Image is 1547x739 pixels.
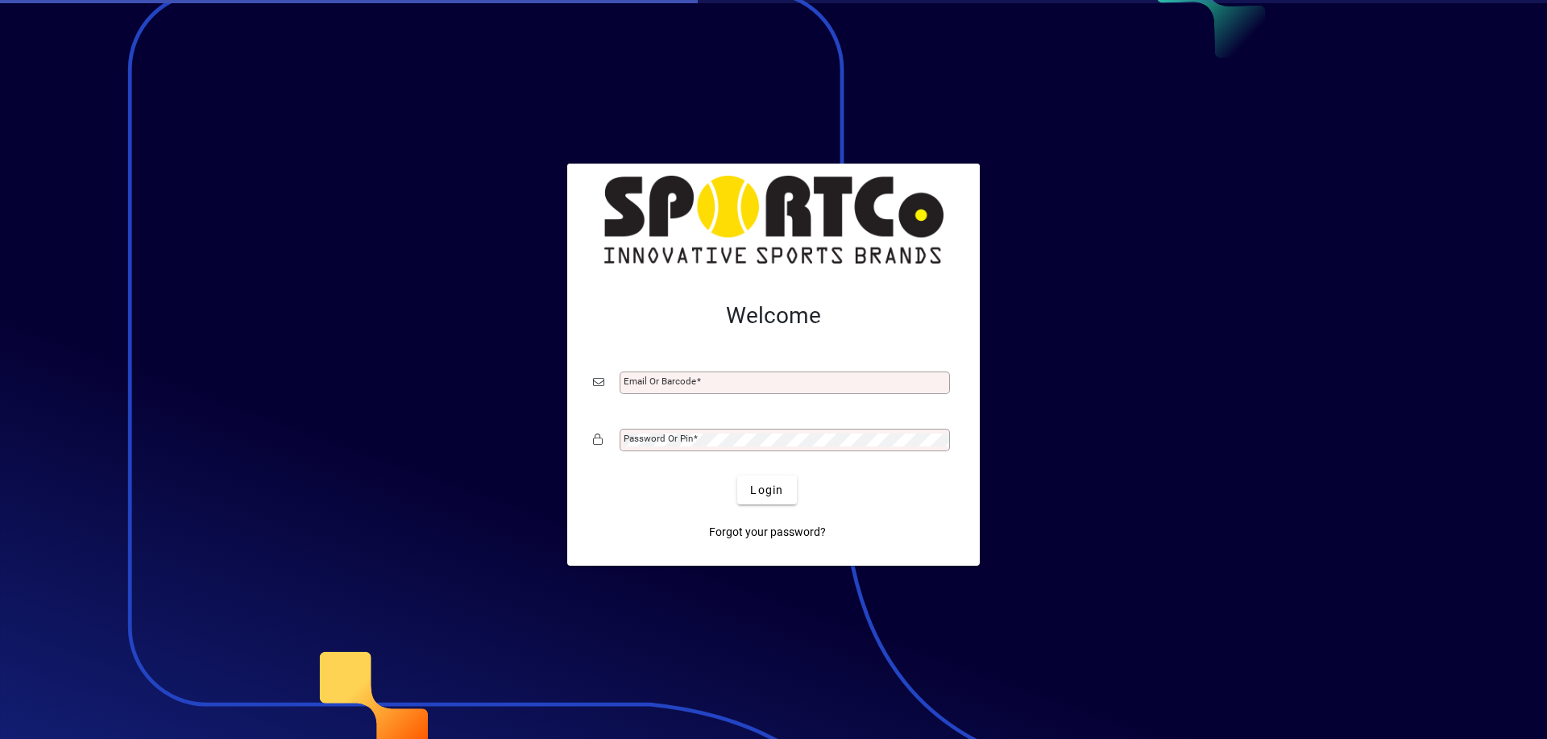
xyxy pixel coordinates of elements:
mat-label: Email or Barcode [624,376,696,387]
mat-label: Password or Pin [624,433,693,444]
span: Login [750,482,783,499]
h2: Welcome [593,302,954,330]
button: Login [737,475,796,504]
span: Forgot your password? [709,524,826,541]
a: Forgot your password? [703,517,832,546]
